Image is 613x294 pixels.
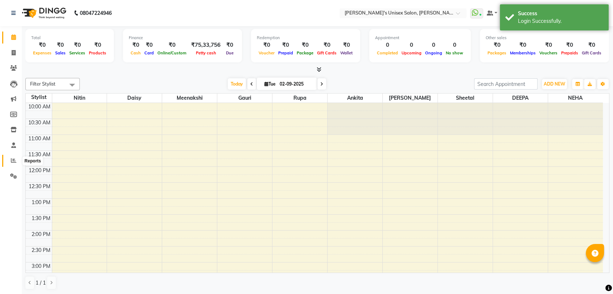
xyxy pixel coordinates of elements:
[87,50,108,55] span: Products
[53,41,67,49] div: ₹0
[338,41,354,49] div: ₹0
[52,94,107,103] span: Nitin
[423,50,444,55] span: Ongoing
[559,50,580,55] span: Prepaids
[486,35,603,41] div: Other sales
[400,41,423,49] div: 0
[444,50,465,55] span: No show
[27,151,52,158] div: 11:30 AM
[518,10,603,17] div: Success
[559,41,580,49] div: ₹0
[156,41,188,49] div: ₹0
[27,135,52,142] div: 11:00 AM
[228,78,246,90] span: Today
[508,50,538,55] span: Memberships
[338,50,354,55] span: Wallet
[67,50,87,55] span: Services
[486,50,508,55] span: Packages
[67,41,87,49] div: ₹0
[518,17,603,25] div: Login Successfully.
[474,78,538,90] input: Search Appointment
[538,41,559,49] div: ₹0
[156,50,188,55] span: Online/Custom
[129,35,236,41] div: Finance
[224,50,235,55] span: Due
[486,41,508,49] div: ₹0
[315,50,338,55] span: Gift Cards
[30,231,52,238] div: 2:00 PM
[257,35,354,41] div: Redemption
[444,41,465,49] div: 0
[30,81,55,87] span: Filter Stylist
[257,50,276,55] span: Voucher
[107,94,162,103] span: Daisy
[538,50,559,55] span: Vouchers
[508,41,538,49] div: ₹0
[27,183,52,190] div: 12:30 PM
[31,50,53,55] span: Expenses
[30,262,52,270] div: 3:00 PM
[544,81,565,87] span: ADD NEW
[257,41,276,49] div: ₹0
[36,279,46,287] span: 1 / 1
[30,215,52,222] div: 1:30 PM
[30,247,52,254] div: 2:30 PM
[375,50,400,55] span: Completed
[583,265,606,287] iframe: chat widget
[18,3,68,23] img: logo
[295,50,315,55] span: Package
[276,41,295,49] div: ₹0
[400,50,423,55] span: Upcoming
[162,94,217,103] span: Meenakshi
[375,41,400,49] div: 0
[26,94,52,101] div: Stylist
[375,35,465,41] div: Appointment
[276,50,295,55] span: Prepaid
[194,50,218,55] span: Petty cash
[223,41,236,49] div: ₹0
[129,50,143,55] span: Cash
[30,199,52,206] div: 1:00 PM
[295,41,315,49] div: ₹0
[143,50,156,55] span: Card
[263,81,277,87] span: Tue
[80,3,112,23] b: 08047224946
[27,103,52,111] div: 10:00 AM
[383,94,437,103] span: [PERSON_NAME]
[542,79,567,89] button: ADD NEW
[143,41,156,49] div: ₹0
[87,41,108,49] div: ₹0
[129,41,143,49] div: ₹0
[27,119,52,127] div: 10:30 AM
[277,79,314,90] input: 2025-09-02
[580,41,603,49] div: ₹0
[493,94,548,103] span: DEEPA
[438,94,493,103] span: Sheetal
[27,167,52,174] div: 12:00 PM
[272,94,327,103] span: Rupa
[31,35,108,41] div: Total
[31,41,53,49] div: ₹0
[23,157,43,165] div: Reports
[423,41,444,49] div: 0
[328,94,382,103] span: Ankita
[53,50,67,55] span: Sales
[548,94,603,103] span: NEHA
[217,94,272,103] span: Gauri
[315,41,338,49] div: ₹0
[580,50,603,55] span: Gift Cards
[188,41,223,49] div: ₹75,33,756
